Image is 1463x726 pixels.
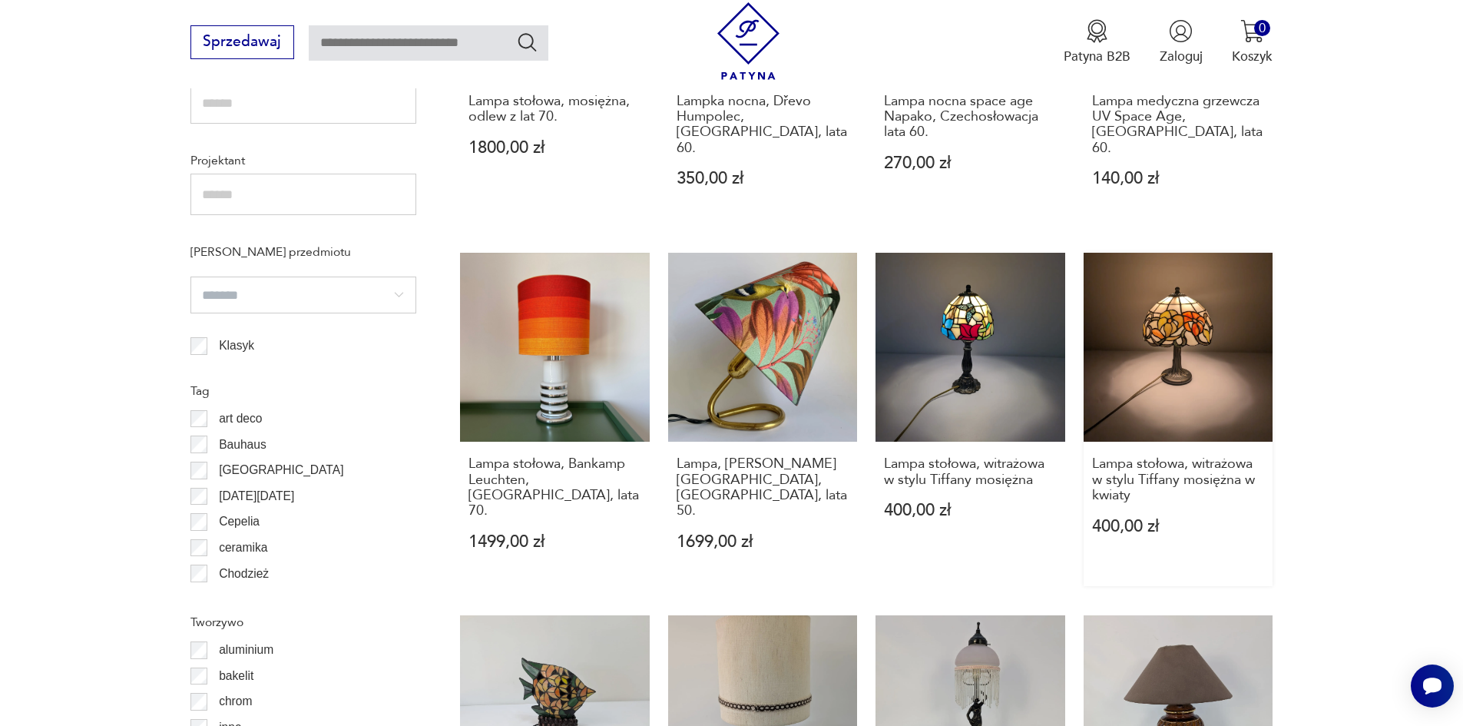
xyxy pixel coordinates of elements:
[516,31,538,53] button: Szukaj
[219,564,269,584] p: Chodzież
[1254,20,1270,36] div: 0
[884,94,1057,141] h3: Lampa nocna space age Napako, Czechosłowacja lata 60.
[468,94,641,125] h3: Lampa stołowa, mosiężna, odlew z lat 70.
[1411,665,1454,708] iframe: Smartsupp widget button
[190,25,294,59] button: Sprzedawaj
[219,691,252,711] p: chrom
[884,456,1057,488] h3: Lampa stołowa, witrażowa w stylu Tiffany mosiężna
[1232,48,1273,65] p: Koszyk
[219,640,273,660] p: aluminium
[1092,519,1265,535] p: 400,00 zł
[468,140,641,156] p: 1800,00 zł
[710,2,787,80] img: Patyna - sklep z meblami i dekoracjami vintage
[1064,19,1130,65] a: Ikona medaluPatyna B2B
[1160,48,1203,65] p: Zaloguj
[460,253,650,586] a: Lampa stołowa, Bankamp Leuchten, Niemcy, lata 70.Lampa stołowa, Bankamp Leuchten, [GEOGRAPHIC_DAT...
[677,171,849,187] p: 350,00 zł
[219,512,260,532] p: Cepelia
[219,589,265,609] p: Ćmielów
[190,612,416,632] p: Tworzywo
[1160,19,1203,65] button: Zaloguj
[677,456,849,519] h3: Lampa, [PERSON_NAME][GEOGRAPHIC_DATA], [GEOGRAPHIC_DATA], lata 50.
[190,37,294,49] a: Sprzedawaj
[1085,19,1109,43] img: Ikona medalu
[677,534,849,550] p: 1699,00 zł
[468,534,641,550] p: 1499,00 zł
[219,435,266,455] p: Bauhaus
[219,538,267,558] p: ceramika
[1232,19,1273,65] button: 0Koszyk
[875,253,1065,586] a: Lampa stołowa, witrażowa w stylu Tiffany mosiężnaLampa stołowa, witrażowa w stylu Tiffany mosiężn...
[884,502,1057,519] p: 400,00 zł
[1084,253,1273,586] a: Lampa stołowa, witrażowa w stylu Tiffany mosiężna w kwiatyLampa stołowa, witrażowa w stylu Tiffan...
[190,381,416,401] p: Tag
[190,242,416,262] p: [PERSON_NAME] przedmiotu
[1240,19,1264,43] img: Ikona koszyka
[1092,456,1265,503] h3: Lampa stołowa, witrażowa w stylu Tiffany mosiężna w kwiaty
[190,151,416,171] p: Projektant
[1064,19,1130,65] button: Patyna B2B
[1064,48,1130,65] p: Patyna B2B
[468,456,641,519] h3: Lampa stołowa, Bankamp Leuchten, [GEOGRAPHIC_DATA], lata 70.
[219,409,262,429] p: art deco
[219,336,254,356] p: Klasyk
[219,666,253,686] p: bakelit
[1169,19,1193,43] img: Ikonka użytkownika
[219,486,294,506] p: [DATE][DATE]
[677,94,849,157] h3: Lampka nocna, Dřevo Humpolec, [GEOGRAPHIC_DATA], lata 60.
[668,253,858,586] a: Lampa, T. J. Kalmar, Austria, lata 50.Lampa, [PERSON_NAME][GEOGRAPHIC_DATA], [GEOGRAPHIC_DATA], l...
[219,460,343,480] p: [GEOGRAPHIC_DATA]
[1092,94,1265,157] h3: Lampa medyczna grzewcza UV Space Age, [GEOGRAPHIC_DATA], lata 60.
[884,155,1057,171] p: 270,00 zł
[1092,171,1265,187] p: 140,00 zł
